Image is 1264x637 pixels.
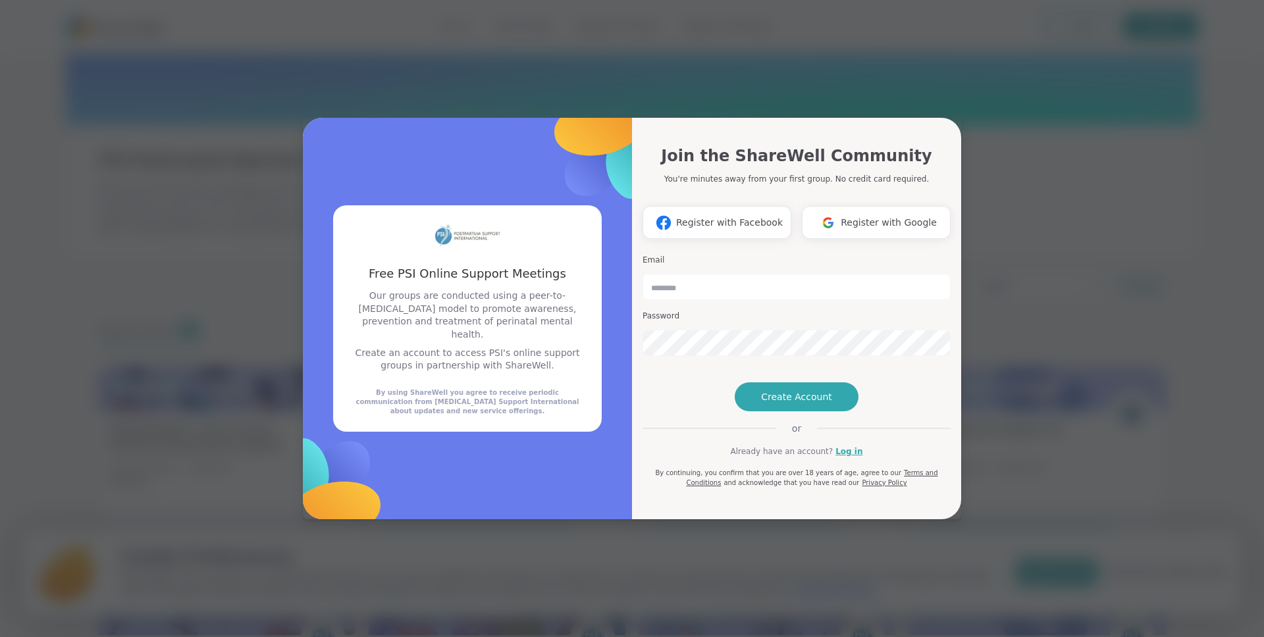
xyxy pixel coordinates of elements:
[643,255,951,266] h3: Email
[496,38,719,261] img: ShareWell Logomark
[651,211,676,235] img: ShareWell Logomark
[661,144,932,168] h1: Join the ShareWell Community
[349,347,586,372] p: Create an account to access PSI's online support groups in partnership with ShareWell.
[730,446,833,457] span: Already have an account?
[835,446,862,457] a: Log in
[643,311,951,322] h3: Password
[434,221,500,249] img: partner logo
[802,206,951,239] button: Register with Google
[776,422,817,435] span: or
[841,216,937,230] span: Register with Google
[862,479,907,486] a: Privacy Policy
[686,469,937,486] a: Terms and Conditions
[664,173,929,185] p: You're minutes away from your first group. No credit card required.
[349,388,586,416] div: By using ShareWell you agree to receive periodic communication from [MEDICAL_DATA] Support Intern...
[816,211,841,235] img: ShareWell Logomark
[349,265,586,282] h3: Free PSI Online Support Meetings
[676,216,783,230] span: Register with Facebook
[643,206,791,239] button: Register with Facebook
[217,376,440,599] img: ShareWell Logomark
[761,390,832,403] span: Create Account
[655,469,901,476] span: By continuing, you confirm that you are over 18 years of age, agree to our
[349,290,586,341] p: Our groups are conducted using a peer-to-[MEDICAL_DATA] model to promote awareness, prevention an...
[735,382,858,411] button: Create Account
[724,479,859,486] span: and acknowledge that you have read our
